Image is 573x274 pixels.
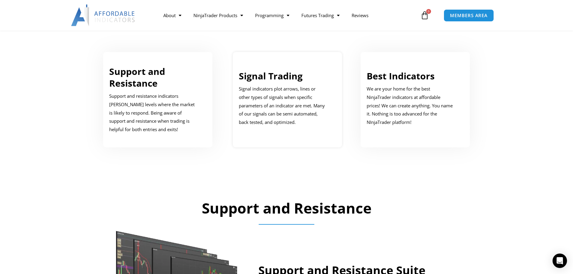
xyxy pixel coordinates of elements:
[102,199,472,217] h2: Support and Resistance
[239,85,327,127] p: Signal indicators plot arrows, lines or other types of signals when specific parameters of an ind...
[367,85,455,127] p: We are your home for the best NinjaTrader indicators at affordable prices! We can create anything...
[295,8,346,22] a: Futures Trading
[346,8,374,22] a: Reviews
[367,70,435,82] a: Best Indicators
[109,92,198,134] p: Support and resistance indicators [PERSON_NAME] levels where the market is likely to respond. Bei...
[157,8,187,22] a: About
[109,65,165,89] a: Support and Resistance
[450,13,488,18] span: MEMBERS AREA
[426,9,431,14] span: 0
[249,8,295,22] a: Programming
[187,8,249,22] a: NinjaTrader Products
[411,7,438,24] a: 0
[444,9,494,22] a: MEMBERS AREA
[239,70,303,82] a: Signal Trading
[71,5,136,26] img: LogoAI | Affordable Indicators – NinjaTrader
[553,254,567,268] div: Open Intercom Messenger
[157,8,419,22] nav: Menu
